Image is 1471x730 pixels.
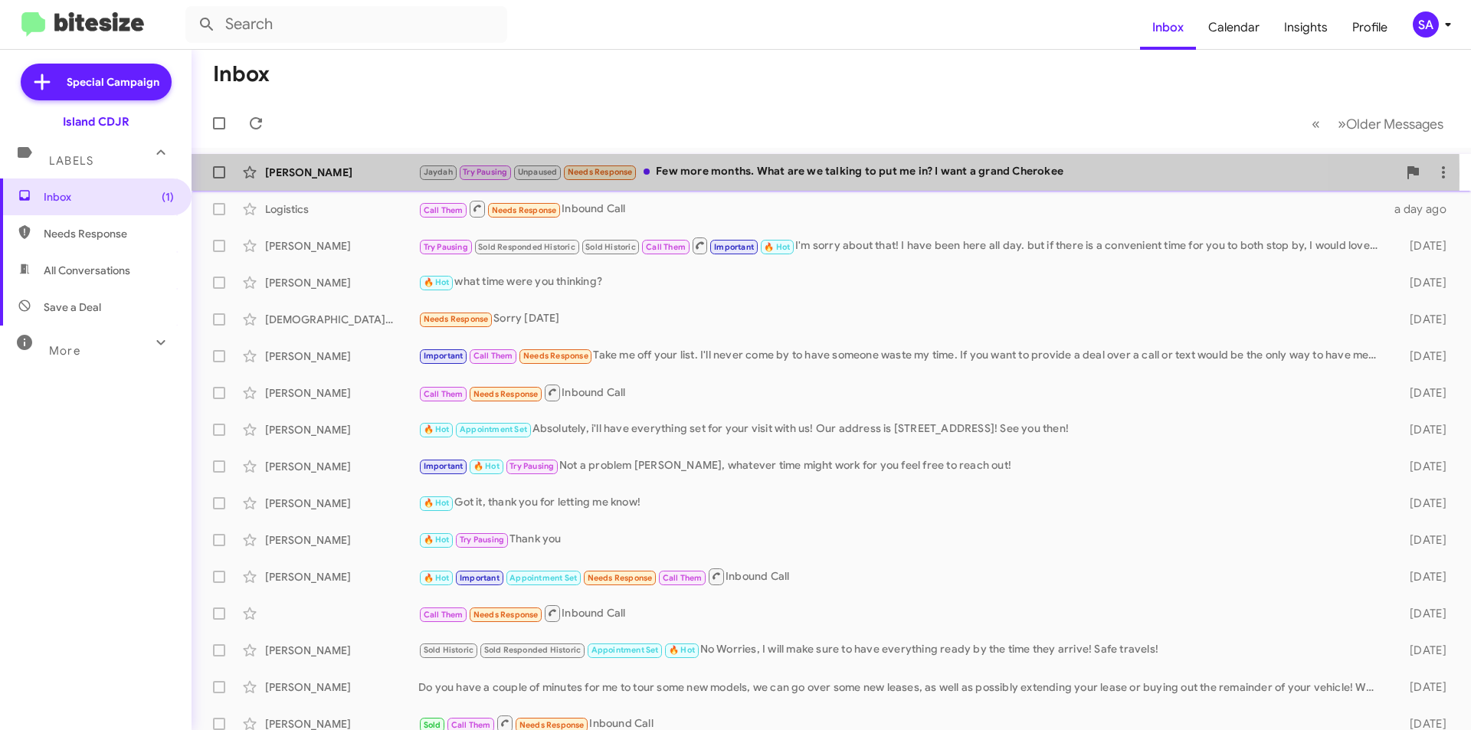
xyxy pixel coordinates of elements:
[585,242,636,252] span: Sold Historic
[518,167,558,177] span: Unpaused
[1196,5,1272,50] a: Calendar
[44,300,101,315] span: Save a Deal
[1338,114,1346,133] span: »
[460,424,527,434] span: Appointment Set
[418,567,1385,586] div: Inbound Call
[424,205,464,215] span: Call Them
[1272,5,1340,50] a: Insights
[568,167,633,177] span: Needs Response
[1303,108,1453,139] nav: Page navigation example
[418,604,1385,623] div: Inbound Call
[424,242,468,252] span: Try Pausing
[1312,114,1320,133] span: «
[473,389,539,399] span: Needs Response
[418,531,1385,548] div: Thank you
[473,461,500,471] span: 🔥 Hot
[265,532,418,548] div: [PERSON_NAME]
[1400,11,1454,38] button: SA
[265,349,418,364] div: [PERSON_NAME]
[1385,459,1459,474] div: [DATE]
[418,457,1385,475] div: Not a problem [PERSON_NAME], whatever time might work for you feel free to reach out!
[1385,422,1459,437] div: [DATE]
[265,643,418,658] div: [PERSON_NAME]
[265,385,418,401] div: [PERSON_NAME]
[418,236,1385,255] div: I'm sorry about that! I have been here all day. but if there is a convenient time for you to both...
[1385,385,1459,401] div: [DATE]
[451,720,491,730] span: Call Them
[473,610,539,620] span: Needs Response
[424,351,464,361] span: Important
[265,496,418,511] div: [PERSON_NAME]
[418,494,1385,512] div: Got it, thank you for letting me know!
[473,351,513,361] span: Call Them
[424,645,474,655] span: Sold Historic
[418,421,1385,438] div: Absolutely, i'll have everything set for your visit with us! Our address is [STREET_ADDRESS]! See...
[1385,349,1459,364] div: [DATE]
[764,242,790,252] span: 🔥 Hot
[265,679,418,695] div: [PERSON_NAME]
[1385,275,1459,290] div: [DATE]
[591,645,659,655] span: Appointment Set
[1346,116,1443,133] span: Older Messages
[1385,679,1459,695] div: [DATE]
[424,314,489,324] span: Needs Response
[418,641,1385,659] div: No Worries, I will make sure to have everything ready by the time they arrive! Safe travels!
[185,6,507,43] input: Search
[424,167,453,177] span: Jaydah
[1385,606,1459,621] div: [DATE]
[424,277,450,287] span: 🔥 Hot
[663,573,703,583] span: Call Them
[669,645,695,655] span: 🔥 Hot
[418,273,1385,291] div: what time were you thinking?
[588,573,653,583] span: Needs Response
[265,459,418,474] div: [PERSON_NAME]
[424,610,464,620] span: Call Them
[424,424,450,434] span: 🔥 Hot
[265,165,418,180] div: [PERSON_NAME]
[418,383,1385,402] div: Inbound Call
[424,498,450,508] span: 🔥 Hot
[418,347,1385,365] div: Take me off your list. I'll never come by to have someone waste my time. If you want to provide a...
[509,573,577,583] span: Appointment Set
[1413,11,1439,38] div: SA
[1385,238,1459,254] div: [DATE]
[523,351,588,361] span: Needs Response
[63,114,129,129] div: Island CDJR
[646,242,686,252] span: Call Them
[424,389,464,399] span: Call Them
[44,263,130,278] span: All Conversations
[44,189,174,205] span: Inbox
[484,645,582,655] span: Sold Responded Historic
[213,62,270,87] h1: Inbox
[509,461,554,471] span: Try Pausing
[21,64,172,100] a: Special Campaign
[418,199,1385,218] div: Inbound Call
[1385,569,1459,584] div: [DATE]
[1302,108,1329,139] button: Previous
[1385,532,1459,548] div: [DATE]
[424,461,464,471] span: Important
[418,310,1385,328] div: Sorry [DATE]
[418,163,1397,181] div: Few more months. What are we talking to put me in? I want a grand Cherokee
[463,167,507,177] span: Try Pausing
[49,154,93,168] span: Labels
[1328,108,1453,139] button: Next
[460,535,504,545] span: Try Pausing
[424,720,441,730] span: Sold
[265,312,418,327] div: [DEMOGRAPHIC_DATA][PERSON_NAME]
[1385,312,1459,327] div: [DATE]
[162,189,174,205] span: (1)
[1340,5,1400,50] a: Profile
[67,74,159,90] span: Special Campaign
[424,573,450,583] span: 🔥 Hot
[492,205,557,215] span: Needs Response
[1140,5,1196,50] a: Inbox
[418,679,1385,695] div: Do you have a couple of minutes for me to tour some new models, we can go over some new leases, a...
[714,242,754,252] span: Important
[1385,496,1459,511] div: [DATE]
[265,569,418,584] div: [PERSON_NAME]
[1385,201,1459,217] div: a day ago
